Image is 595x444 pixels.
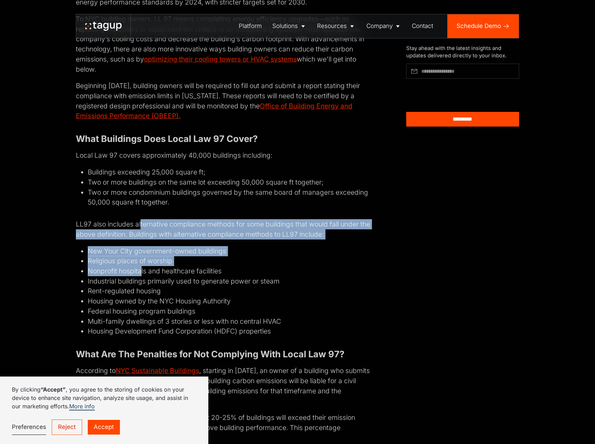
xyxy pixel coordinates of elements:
p: The [US_STATE] City council estimates that 20-25% of buildings will exceed their emission limits ... [76,413,371,443]
a: Contact [407,14,438,38]
li: Multi-family dwellings of 3 stories or less with no central HVAC [88,316,370,327]
li: Federal housing program buildings [88,306,370,316]
li: Nonprofit hospitals and healthcare facilities [88,266,370,276]
strong: What Buildings Does Local Law 97 Cover? [76,133,258,144]
a: More info [69,403,95,410]
div: Company [366,22,393,31]
div: Platform [239,22,262,31]
a: Reject [52,420,82,435]
a: Solutions [267,14,312,38]
p: Local Law 97 covers approximately 40,000 buildings including: [76,150,371,160]
strong: What Are The Penalties for Not Complying With Local Law 97? [76,349,344,359]
li: New Your City government-owned buildings [88,246,370,256]
li: Religious places of worship [88,256,370,266]
div: Schedule Demo [457,22,501,31]
li: Two or more condominium buildings governed by the same board of managers exceeding 50,000 square ... [88,187,370,207]
li: Industrial buildings primarily used to generate power or steam [88,276,370,286]
div: Stay ahead with the latest insights and updates delivered directly to your inbox. [406,45,519,59]
p: By clicking , you agree to the storing of cookies on your device to enhance site navigation, anal... [12,385,196,410]
p: LL97 also includes alternative compliance methods for some buildings that would fall under the ab... [76,219,371,239]
div: Resources [317,22,347,31]
strong: “Accept” [41,386,66,393]
a: Platform [234,14,267,38]
li: Housing owned by the NYC Housing Authority [88,296,370,306]
iframe: reCAPTCHA [406,81,481,101]
form: Article Subscribe [406,64,519,127]
div: Solutions [272,22,298,31]
a: Preferences [12,420,46,435]
p: To NYC building owners, LL 97 means completing energy efficiency upgrades—such as replacing old b... [76,14,371,74]
a: NYC Sustainable Buildings [116,366,199,375]
p: According to , starting in [DATE], an owner of a building who submits reports of their building e... [76,366,371,406]
a: Accept [88,420,120,435]
a: Schedule Demo [447,14,519,38]
div: Contact [412,22,433,31]
a: Company [361,14,407,38]
a: optimizing their cooling towers or HVAC systems [144,55,297,63]
li: Rent-regulated housing [88,286,370,296]
a: Resources [312,14,361,38]
p: Beginning [DATE], building owners will be required to fill out and submit a report stating their ... [76,81,371,121]
li: Housing Development Fund Corporation (HDFC) properties [88,326,370,336]
li: Two or more buildings on the same lot exceeding 50,000 square ft together; [88,177,370,187]
li: Buildings exceeding 25,000 square ft; [88,167,370,177]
